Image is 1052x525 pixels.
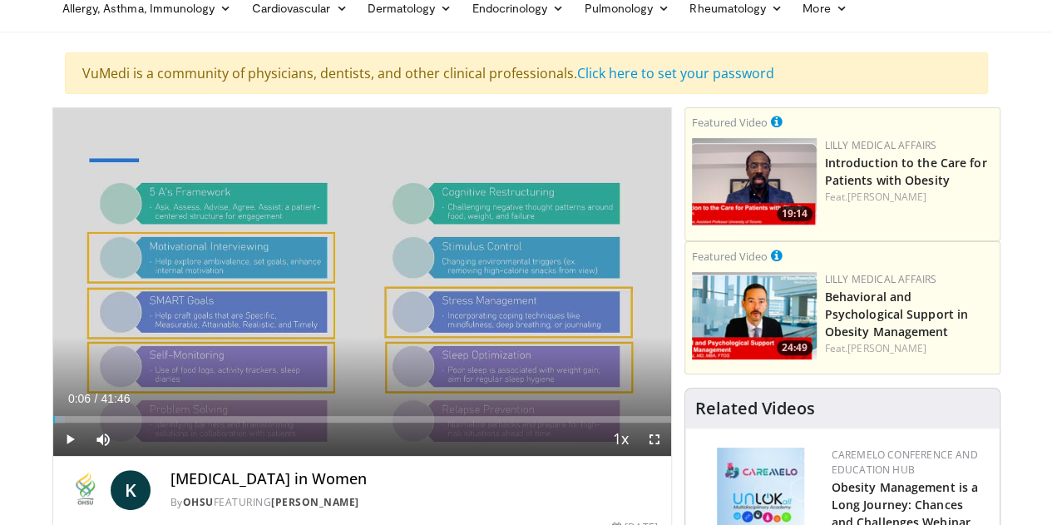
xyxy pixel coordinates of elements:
a: [PERSON_NAME] [847,190,926,204]
button: Playback Rate [605,423,638,456]
a: Introduction to the Care for Patients with Obesity [825,155,987,188]
img: OHSU [67,470,104,510]
a: OHSU [183,495,214,509]
a: [PERSON_NAME] [271,495,359,509]
a: Lilly Medical Affairs [825,272,937,286]
div: Feat. [825,190,993,205]
div: Feat. [825,341,993,356]
div: VuMedi is a community of physicians, dentists, and other clinical professionals. [65,52,988,94]
a: Lilly Medical Affairs [825,138,937,152]
a: 19:14 [692,138,817,225]
a: [PERSON_NAME] [847,341,926,355]
a: 24:49 [692,272,817,359]
div: By FEATURING [170,495,658,510]
a: Click here to set your password [577,64,774,82]
button: Play [53,423,86,456]
h4: [MEDICAL_DATA] in Women [170,470,658,488]
button: Mute [86,423,120,456]
span: / [95,392,98,405]
button: Fullscreen [638,423,671,456]
video-js: Video Player [53,108,671,457]
small: Featured Video [692,115,768,130]
a: CaReMeLO Conference and Education Hub [832,448,978,477]
img: acc2e291-ced4-4dd5-b17b-d06994da28f3.png.150x105_q85_crop-smart_upscale.png [692,138,817,225]
span: 41:46 [101,392,130,405]
a: K [111,470,151,510]
small: Featured Video [692,249,768,264]
span: 19:14 [777,206,812,221]
h4: Related Videos [695,399,815,419]
a: Behavioral and Psychological Support in Obesity Management [825,289,968,339]
span: 24:49 [777,340,812,355]
div: Progress Bar [53,416,671,423]
span: 0:06 [68,392,91,405]
img: ba3304f6-7838-4e41-9c0f-2e31ebde6754.png.150x105_q85_crop-smart_upscale.png [692,272,817,359]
